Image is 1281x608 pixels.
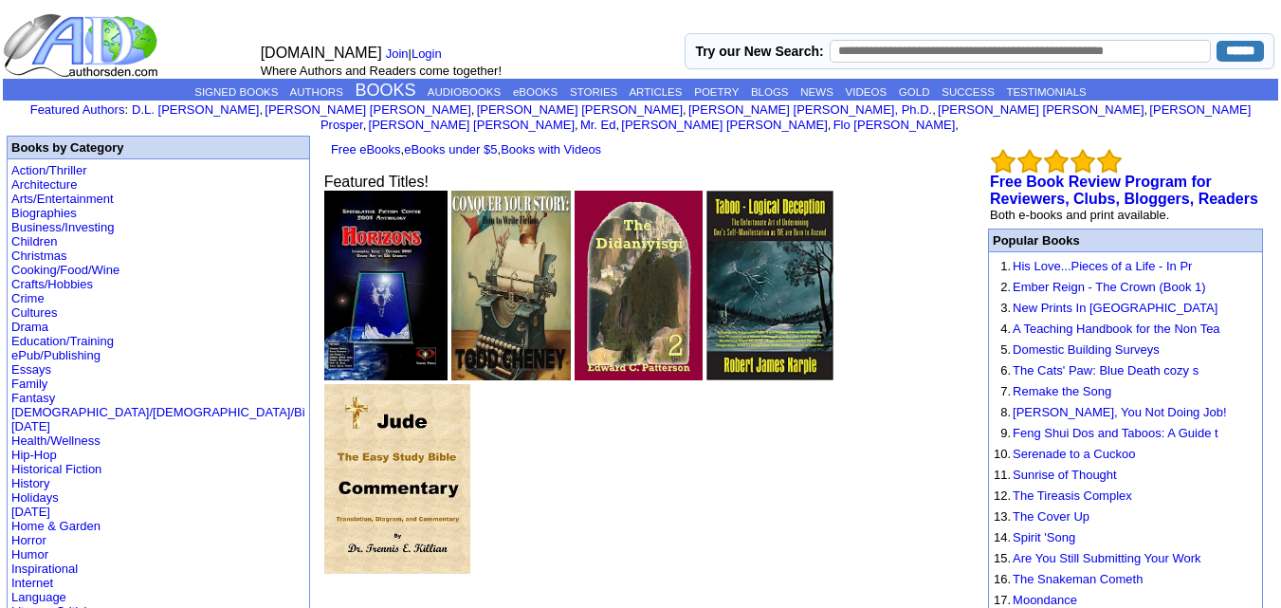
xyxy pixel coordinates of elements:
[1013,280,1206,294] a: Ember Reign - The Crown (Book 1)
[11,462,101,476] a: Historical Fiction
[1013,342,1160,357] a: Domestic Building Surveys
[994,507,995,507] img: shim.gif
[263,105,265,116] font: i
[1013,384,1111,398] a: Remake the Song
[994,569,995,570] img: shim.gif
[451,367,571,383] a: Conquer Your Story: How to Write Fiction
[1013,572,1143,586] a: The Snakeman Cometh
[11,476,49,490] a: History
[1013,301,1217,315] a: New Prints In [GEOGRAPHIC_DATA]
[1000,363,1011,378] font: 6.
[994,590,995,591] img: shim.gif
[324,191,448,380] img: 14451.JPG
[1006,86,1086,98] a: TESTIMONIALS
[994,527,995,528] img: shim.gif
[320,102,1251,132] a: [PERSON_NAME] Prosper
[990,174,1258,207] a: Free Book Review Program for Reviewers, Clubs, Bloggers, Readers
[1013,468,1117,482] a: Sunrise of Thought
[132,102,259,117] a: D.L. [PERSON_NAME]
[831,120,833,131] font: i
[11,263,119,277] a: Cooking/Food/Wine
[11,348,101,362] a: ePub/Publishing
[11,163,86,177] a: Action/Thriller
[621,118,827,132] a: [PERSON_NAME] [PERSON_NAME]
[994,548,995,549] img: shim.gif
[994,277,995,278] img: shim.gif
[132,102,1251,132] font: , , , , , , , , , ,
[695,44,823,59] label: Try our New Search:
[994,402,995,403] img: shim.gif
[994,444,995,445] img: shim.gif
[11,305,57,320] a: Cultures
[751,86,789,98] a: BLOGS
[994,340,995,341] img: shim.gif
[570,86,617,98] a: STORIES
[994,530,1011,544] font: 14.
[451,191,571,380] img: 80276.jpg
[11,576,53,590] a: Internet
[1013,426,1218,440] a: Feng Shui Dos and Taboos: A Guide t
[513,86,558,98] a: eBOOKS
[290,86,343,98] a: AUTHORS
[942,86,995,98] a: SUCCESS
[846,86,887,98] a: VIDEOS
[899,86,930,98] a: GOLD
[800,86,833,98] a: NEWS
[1000,342,1011,357] font: 5.
[324,174,429,190] font: Featured Titles!
[261,64,502,78] font: Where Authors and Readers come together!
[706,367,833,383] a: Taboo - Logical Deception
[30,102,128,117] font: :
[11,377,47,391] a: Family
[11,362,51,377] a: Essays
[1000,384,1011,398] font: 7.
[994,381,995,382] img: shim.gif
[11,320,48,334] a: Drama
[11,562,78,576] a: Inspirational
[994,298,995,299] img: shim.gif
[575,191,703,380] img: 79632.jpg
[1013,259,1192,273] a: His Love...Pieces of a Life - In Pr
[331,142,401,157] a: Free eBooks
[428,86,501,98] a: AUDIOBOOKS
[324,367,448,383] a: HORIZONS: The 2005 Speculative Fiction Centre Anthology
[11,490,59,505] a: Holidays
[1000,405,1011,419] font: 8.
[1000,301,1011,315] font: 3.
[11,234,57,249] a: Children
[706,191,833,380] img: 77905.jpg
[1013,488,1132,503] a: The Tireasis Complex
[580,118,616,132] a: Mr. Ed
[11,533,46,547] a: Horror
[994,509,1011,524] font: 13.
[629,86,682,98] a: ARTICLES
[366,120,368,131] font: i
[994,468,1011,482] font: 11.
[356,81,416,100] a: BOOKS
[11,334,114,348] a: Education/Training
[11,419,50,433] a: [DATE]
[11,519,101,533] a: Home & Garden
[1013,405,1226,419] a: [PERSON_NAME], You Not Doing Job!
[1013,363,1199,378] a: The Cats' Paw: Blue Death cozy s
[324,384,471,574] img: 51156.jpg
[994,488,1011,503] font: 12.
[688,102,932,117] a: [PERSON_NAME] [PERSON_NAME], Ph.D.
[11,547,48,562] a: Humor
[11,206,77,220] a: Biographies
[3,12,162,79] img: logo_ad.gif
[11,249,67,263] a: Christmas
[994,486,995,487] img: shim.gif
[11,405,305,419] a: [DEMOGRAPHIC_DATA]/[DEMOGRAPHIC_DATA]/Bi
[959,120,961,131] font: i
[1000,426,1011,440] font: 9.
[474,105,476,116] font: i
[265,102,470,117] a: [PERSON_NAME] [PERSON_NAME]
[11,291,45,305] a: Crime
[261,45,382,61] font: [DOMAIN_NAME]
[324,561,471,577] a: Jude: The Easy Study Bible Commentary
[1013,509,1089,524] a: The Cover Up
[11,391,55,405] a: Fantasy
[1000,322,1011,336] font: 4.
[994,447,1011,461] font: 10.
